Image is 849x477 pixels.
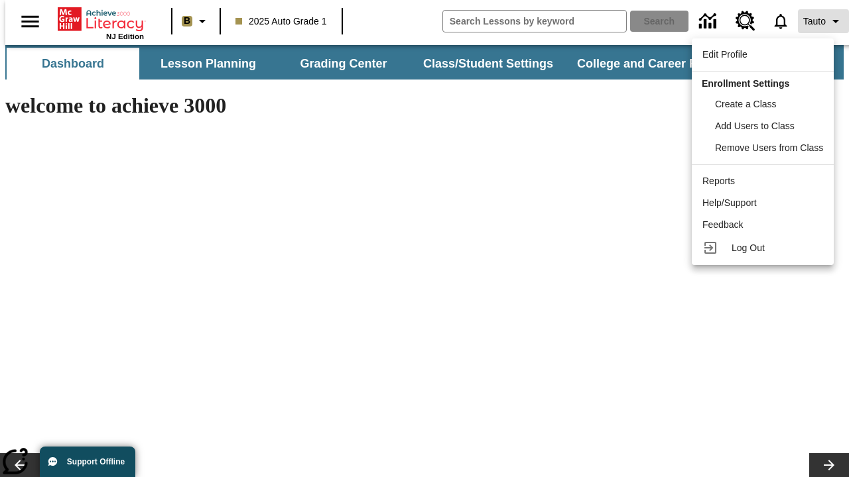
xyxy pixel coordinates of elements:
span: Feedback [702,219,743,230]
span: Edit Profile [702,49,748,60]
span: Remove Users from Class [715,142,823,153]
span: Add Users to Class [715,121,795,131]
span: Log Out [732,242,765,253]
span: Create a Class [715,99,777,109]
span: Enrollment Settings [702,78,789,89]
span: Reports [702,176,735,186]
span: Help/Support [702,197,757,208]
